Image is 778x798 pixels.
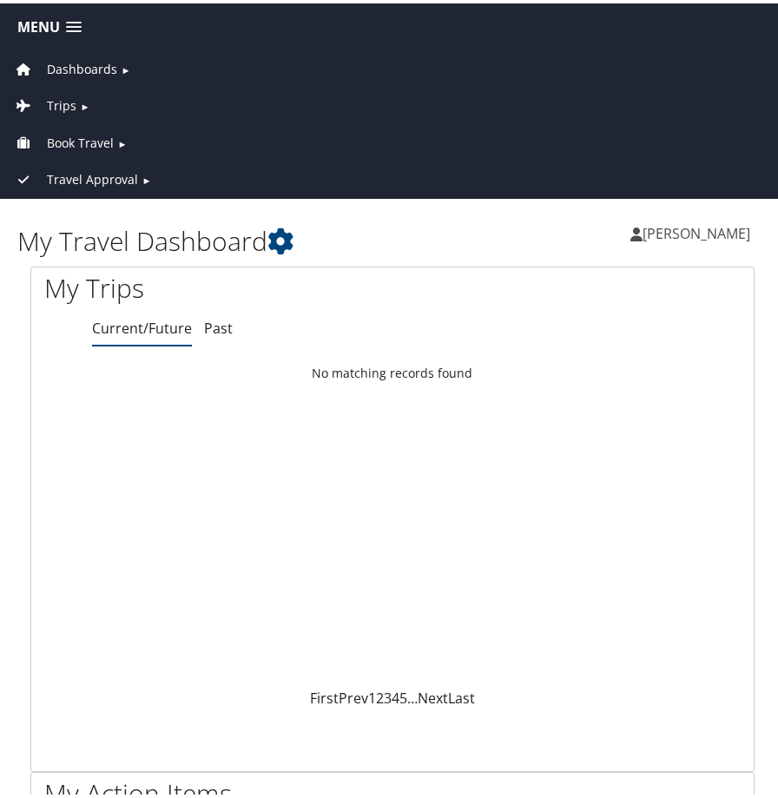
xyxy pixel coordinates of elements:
h1: My Travel Dashboard [17,220,392,256]
a: 5 [399,685,407,704]
a: Travel Approval [13,168,138,184]
span: Trips [47,93,76,112]
a: Dashboards [13,57,117,74]
a: 4 [392,685,399,704]
span: Dashboards [47,56,117,76]
span: ► [121,60,130,73]
a: Past [204,315,233,334]
span: ► [142,170,151,183]
span: [PERSON_NAME] [643,221,750,240]
a: 3 [384,685,392,704]
a: Last [448,685,475,704]
a: 2 [376,685,384,704]
a: Book Travel [13,131,114,148]
a: Next [418,685,448,704]
span: Book Travel [47,130,114,149]
span: ► [117,134,127,147]
a: [PERSON_NAME] [630,204,768,256]
h1: My Trips [44,267,379,303]
span: … [407,685,418,704]
a: Menu [9,10,90,38]
a: Trips [13,94,76,110]
a: Current/Future [92,315,192,334]
span: Menu [17,16,60,32]
a: First [310,685,339,704]
span: ► [80,96,89,109]
td: No matching records found [31,354,754,386]
span: Travel Approval [47,167,138,186]
a: Prev [339,685,368,704]
a: 1 [368,685,376,704]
